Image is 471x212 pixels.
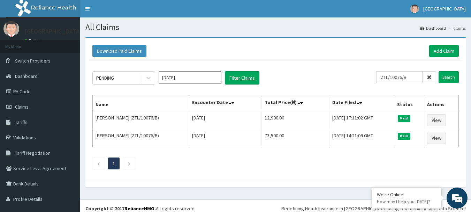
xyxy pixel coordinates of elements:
[189,111,262,129] td: [DATE]
[262,111,329,129] td: 12,900.00
[93,95,189,111] th: Name
[427,114,446,126] a: View
[398,115,410,122] span: Paid
[329,129,394,147] td: [DATE] 14:21:09 GMT
[93,129,189,147] td: [PERSON_NAME] (ZTL/10076/B)
[96,74,114,81] div: PENDING
[262,95,329,111] th: Total Price(₦)
[93,111,189,129] td: [PERSON_NAME] (ZTL/10076/B)
[394,95,424,111] th: Status
[225,71,259,85] button: Filter Claims
[15,119,28,125] span: Tariffs
[124,205,154,212] a: RelianceHMO
[15,73,38,79] span: Dashboard
[410,5,419,13] img: User Image
[423,6,466,12] span: [GEOGRAPHIC_DATA]
[40,62,96,133] span: We're online!
[3,21,19,37] img: User Image
[281,205,466,212] div: Redefining Heath Insurance in [GEOGRAPHIC_DATA] using Telemedicine and Data Science!
[113,160,115,167] a: Page 1 is your current page
[189,129,262,147] td: [DATE]
[424,95,459,111] th: Actions
[24,38,41,43] a: Online
[114,3,131,20] div: Minimize live chat window
[429,45,459,57] a: Add Claim
[15,104,29,110] span: Claims
[262,129,329,147] td: 73,500.00
[427,132,446,144] a: View
[329,95,394,111] th: Date Filed
[85,23,466,32] h1: All Claims
[97,160,100,167] a: Previous page
[36,39,117,48] div: Chat with us now
[329,111,394,129] td: [DATE] 17:11:02 GMT
[128,160,131,167] a: Next page
[92,45,146,57] button: Download Paid Claims
[24,28,82,35] p: [GEOGRAPHIC_DATA]
[377,191,436,198] div: We're Online!
[189,95,262,111] th: Encounter Date
[439,71,459,83] input: Search
[85,205,156,212] strong: Copyright © 2017 .
[377,199,436,205] p: How may I help you today?
[447,25,466,31] li: Claims
[398,133,410,139] span: Paid
[376,71,423,83] input: Search by HMO ID
[3,139,133,164] textarea: Type your message and hit 'Enter'
[13,35,28,52] img: d_794563401_company_1708531726252_794563401
[15,58,51,64] span: Switch Providers
[159,71,221,84] input: Select Month and Year
[15,150,51,156] span: Tariff Negotiation
[420,25,446,31] a: Dashboard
